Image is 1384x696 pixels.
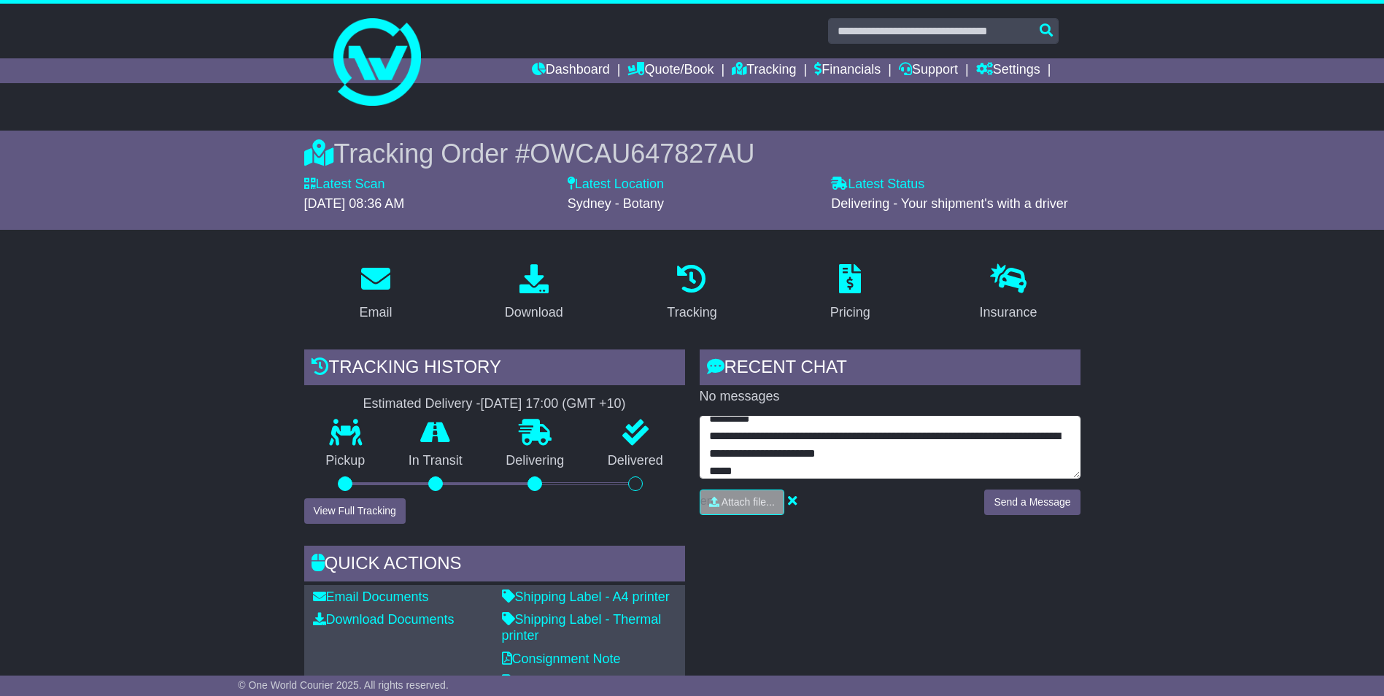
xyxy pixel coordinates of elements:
[304,396,685,412] div: Estimated Delivery -
[484,453,587,469] p: Delivering
[481,396,626,412] div: [DATE] 17:00 (GMT +10)
[976,58,1040,83] a: Settings
[304,546,685,585] div: Quick Actions
[700,349,1080,389] div: RECENT CHAT
[899,58,958,83] a: Support
[568,177,664,193] label: Latest Location
[700,389,1080,405] p: No messages
[359,303,392,322] div: Email
[387,453,484,469] p: In Transit
[532,58,610,83] a: Dashboard
[304,138,1080,169] div: Tracking Order #
[586,453,685,469] p: Delivered
[304,453,387,469] p: Pickup
[970,259,1047,328] a: Insurance
[502,651,621,666] a: Consignment Note
[830,303,870,322] div: Pricing
[831,177,924,193] label: Latest Status
[821,259,880,328] a: Pricing
[667,303,716,322] div: Tracking
[502,674,644,689] a: Original Address Label
[657,259,726,328] a: Tracking
[984,490,1080,515] button: Send a Message
[313,612,455,627] a: Download Documents
[831,196,1068,211] span: Delivering - Your shipment's with a driver
[530,139,754,169] span: OWCAU647827AU
[349,259,401,328] a: Email
[304,196,405,211] span: [DATE] 08:36 AM
[238,679,449,691] span: © One World Courier 2025. All rights reserved.
[627,58,714,83] a: Quote/Book
[980,303,1037,322] div: Insurance
[313,589,429,604] a: Email Documents
[814,58,881,83] a: Financials
[304,349,685,389] div: Tracking history
[495,259,573,328] a: Download
[304,498,406,524] button: View Full Tracking
[732,58,796,83] a: Tracking
[502,612,662,643] a: Shipping Label - Thermal printer
[502,589,670,604] a: Shipping Label - A4 printer
[505,303,563,322] div: Download
[568,196,664,211] span: Sydney - Botany
[304,177,385,193] label: Latest Scan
